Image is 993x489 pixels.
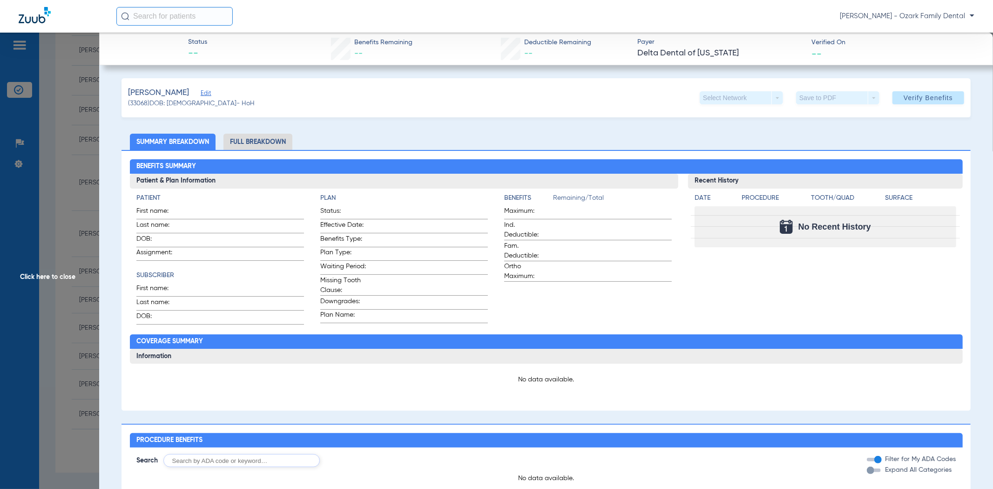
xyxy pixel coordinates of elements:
[695,193,734,206] app-breakdown-title: Date
[798,222,871,231] span: No Recent History
[136,234,182,247] span: DOB:
[130,474,963,483] p: No data available.
[812,48,822,58] span: --
[320,248,366,260] span: Plan Type:
[504,193,553,206] app-breakdown-title: Benefits
[136,206,182,219] span: First name:
[812,38,978,48] span: Verified On
[130,134,216,150] li: Summary Breakdown
[553,193,672,206] span: Remaining/Total
[355,49,363,58] span: --
[946,444,993,489] iframe: Chat Widget
[742,193,808,203] h4: Procedure
[688,174,962,189] h3: Recent History
[136,220,182,233] span: Last name:
[840,12,974,21] span: [PERSON_NAME] - Ozark Family Dental
[320,262,366,274] span: Waiting Period:
[130,174,678,189] h3: Patient & Plan Information
[136,375,956,384] p: No data available.
[637,37,804,47] span: Payer
[904,94,953,102] span: Verify Benefits
[637,48,804,59] span: Delta Dental of [US_STATE]
[116,7,233,26] input: Search for patients
[136,284,182,296] span: First name:
[136,456,158,465] span: Search
[136,193,304,203] h4: Patient
[201,90,209,99] span: Edit
[320,234,366,247] span: Benefits Type:
[885,193,956,206] app-breakdown-title: Surface
[355,38,413,48] span: Benefits Remaining
[695,193,734,203] h4: Date
[130,334,963,349] h2: Coverage Summary
[885,467,952,473] span: Expand All Categories
[320,310,366,323] span: Plan Name:
[504,220,550,240] span: Ind. Deductible:
[128,87,189,99] span: [PERSON_NAME]
[780,220,793,234] img: Calendar
[885,193,956,203] h4: Surface
[136,312,182,324] span: DOB:
[811,193,882,206] app-breakdown-title: Tooth/Quad
[320,276,366,295] span: Missing Tooth Clause:
[525,49,533,58] span: --
[320,206,366,219] span: Status:
[223,134,292,150] li: Full Breakdown
[504,262,550,281] span: Ortho Maximum:
[320,193,488,203] h4: Plan
[121,12,129,20] img: Search Icon
[188,48,207,61] span: --
[128,99,255,109] span: (33068) DOB: [DEMOGRAPHIC_DATA] - HoH
[320,297,366,309] span: Downgrades:
[130,349,963,364] h3: Information
[130,159,963,174] h2: Benefits Summary
[525,38,592,48] span: Deductible Remaining
[742,193,808,206] app-breakdown-title: Procedure
[19,7,51,23] img: Zuub Logo
[504,241,550,261] span: Fam. Deductible:
[136,298,182,310] span: Last name:
[163,454,320,467] input: Search by ADA code or keyword…
[136,271,304,280] h4: Subscriber
[504,206,550,219] span: Maximum:
[504,193,553,203] h4: Benefits
[884,455,956,464] label: Filter for My ADA Codes
[188,37,207,47] span: Status
[130,433,963,448] h2: Procedure Benefits
[811,193,882,203] h4: Tooth/Quad
[136,248,182,260] span: Assignment:
[892,91,964,104] button: Verify Benefits
[320,220,366,233] span: Effective Date:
